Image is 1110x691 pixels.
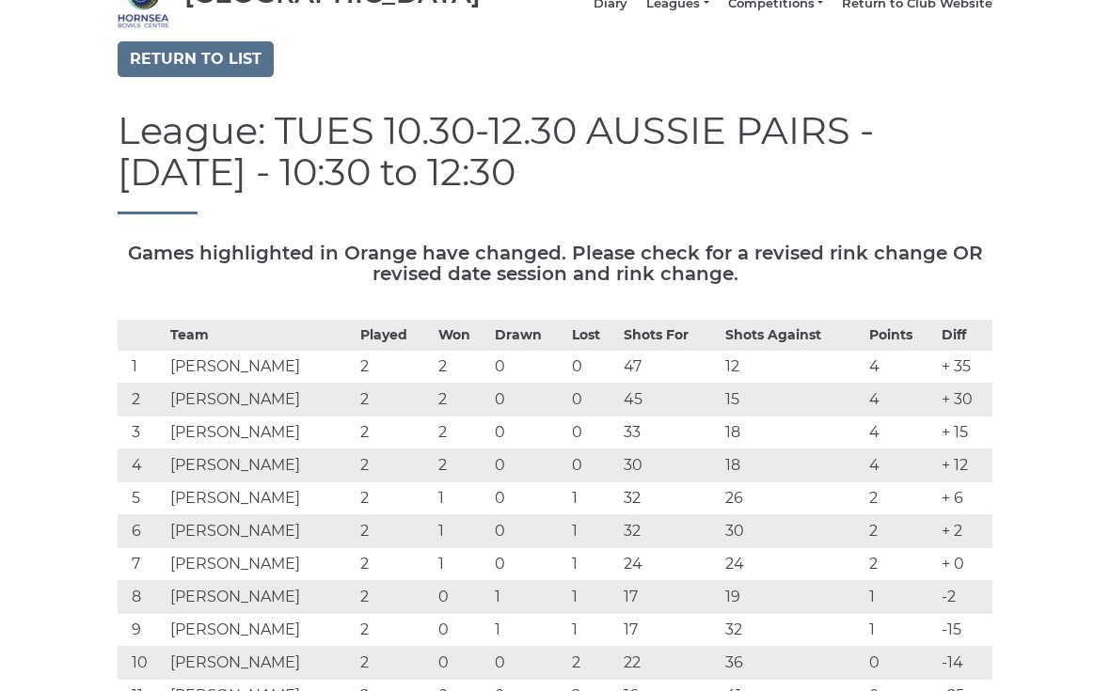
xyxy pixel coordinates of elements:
td: 4 [864,384,937,416]
td: 4 [864,351,937,384]
td: 32 [721,614,864,647]
td: 0 [490,351,567,384]
td: + 0 [937,548,992,581]
th: Shots For [619,321,721,351]
td: 1 [864,581,937,614]
td: 18 [721,416,864,449]
td: [PERSON_NAME] [166,482,357,515]
td: 0 [567,449,619,482]
td: 0 [434,581,490,614]
td: 4 [864,416,937,449]
td: [PERSON_NAME] [166,647,357,680]
td: 33 [619,416,721,449]
td: 2 [356,384,433,416]
td: 2 [356,647,433,680]
td: 2 [864,482,937,515]
td: 36 [721,647,864,680]
td: 0 [490,416,567,449]
th: Played [356,321,433,351]
td: 4 [864,449,937,482]
td: 0 [490,647,567,680]
td: 1 [490,581,567,614]
td: 0 [567,351,619,384]
td: 30 [619,449,721,482]
td: 1 [434,515,490,548]
td: 2 [356,581,433,614]
td: -2 [937,581,992,614]
td: [PERSON_NAME] [166,515,357,548]
td: + 12 [937,449,992,482]
td: 30 [721,515,864,548]
td: 4 [118,449,166,482]
td: 18 [721,449,864,482]
td: 15 [721,384,864,416]
td: 6 [118,515,166,548]
td: 1 [434,548,490,581]
td: 32 [619,515,721,548]
td: 2 [356,548,433,581]
td: 0 [490,449,567,482]
td: 2 [118,384,166,416]
td: 0 [490,548,567,581]
td: 2 [567,647,619,680]
td: -14 [937,647,992,680]
td: [PERSON_NAME] [166,449,357,482]
td: 47 [619,351,721,384]
td: + 2 [937,515,992,548]
td: 0 [567,384,619,416]
td: 26 [721,482,864,515]
td: 0 [567,416,619,449]
td: 2 [434,416,490,449]
td: 5 [118,482,166,515]
td: [PERSON_NAME] [166,548,357,581]
td: 2 [356,482,433,515]
td: 1 [490,614,567,647]
td: [PERSON_NAME] [166,416,357,449]
td: 1 [567,482,619,515]
td: 2 [864,548,937,581]
td: 45 [619,384,721,416]
th: Team [166,321,357,351]
td: 9 [118,614,166,647]
td: 12 [721,351,864,384]
td: 2 [434,351,490,384]
td: 2 [356,351,433,384]
h5: Games highlighted in Orange have changed. Please check for a revised rink change OR revised date ... [118,243,992,284]
td: 24 [619,548,721,581]
td: 0 [434,647,490,680]
td: 1 [567,614,619,647]
th: Drawn [490,321,567,351]
td: 2 [356,515,433,548]
td: 24 [721,548,864,581]
td: 2 [864,515,937,548]
td: [PERSON_NAME] [166,351,357,384]
th: Lost [567,321,619,351]
th: Diff [937,321,992,351]
td: + 30 [937,384,992,416]
td: + 15 [937,416,992,449]
td: 2 [434,384,490,416]
td: + 6 [937,482,992,515]
td: 1 [864,614,937,647]
td: [PERSON_NAME] [166,384,357,416]
td: 1 [118,351,166,384]
td: 1 [434,482,490,515]
td: + 35 [937,351,992,384]
td: 2 [356,449,433,482]
td: 32 [619,482,721,515]
td: 0 [490,482,567,515]
th: Won [434,321,490,351]
td: 3 [118,416,166,449]
td: 7 [118,548,166,581]
td: [PERSON_NAME] [166,614,357,647]
td: 10 [118,647,166,680]
td: 17 [619,614,721,647]
td: [PERSON_NAME] [166,581,357,614]
td: 0 [490,515,567,548]
td: 1 [567,581,619,614]
th: Points [864,321,937,351]
th: Shots Against [721,321,864,351]
td: 1 [567,515,619,548]
td: 0 [864,647,937,680]
a: Return to list [118,41,274,77]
